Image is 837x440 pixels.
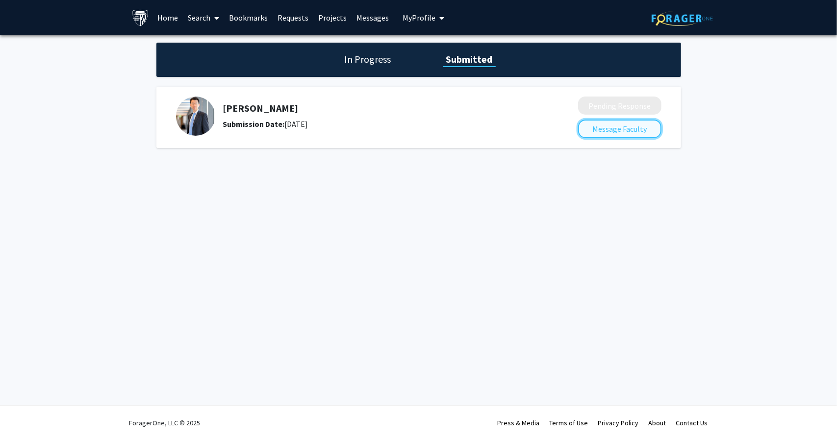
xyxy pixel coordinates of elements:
h5: [PERSON_NAME] [223,102,526,114]
a: Search [183,0,224,35]
h1: Submitted [443,52,496,66]
div: [DATE] [223,118,526,130]
a: Bookmarks [224,0,273,35]
a: Projects [313,0,352,35]
a: Press & Media [498,418,540,427]
a: Messages [352,0,394,35]
h1: In Progress [342,52,394,66]
iframe: Chat [7,396,42,433]
a: About [649,418,666,427]
button: Pending Response [578,97,661,115]
a: Message Faculty [578,124,661,134]
img: Johns Hopkins University Logo [132,9,149,26]
a: Privacy Policy [598,418,639,427]
a: Home [152,0,183,35]
img: ForagerOne Logo [652,11,713,26]
b: Submission Date: [223,119,285,129]
a: Terms of Use [550,418,588,427]
div: ForagerOne, LLC © 2025 [129,406,201,440]
a: Contact Us [676,418,708,427]
span: My Profile [403,13,435,23]
img: Profile Picture [176,97,215,136]
button: Message Faculty [578,120,661,138]
a: Requests [273,0,313,35]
